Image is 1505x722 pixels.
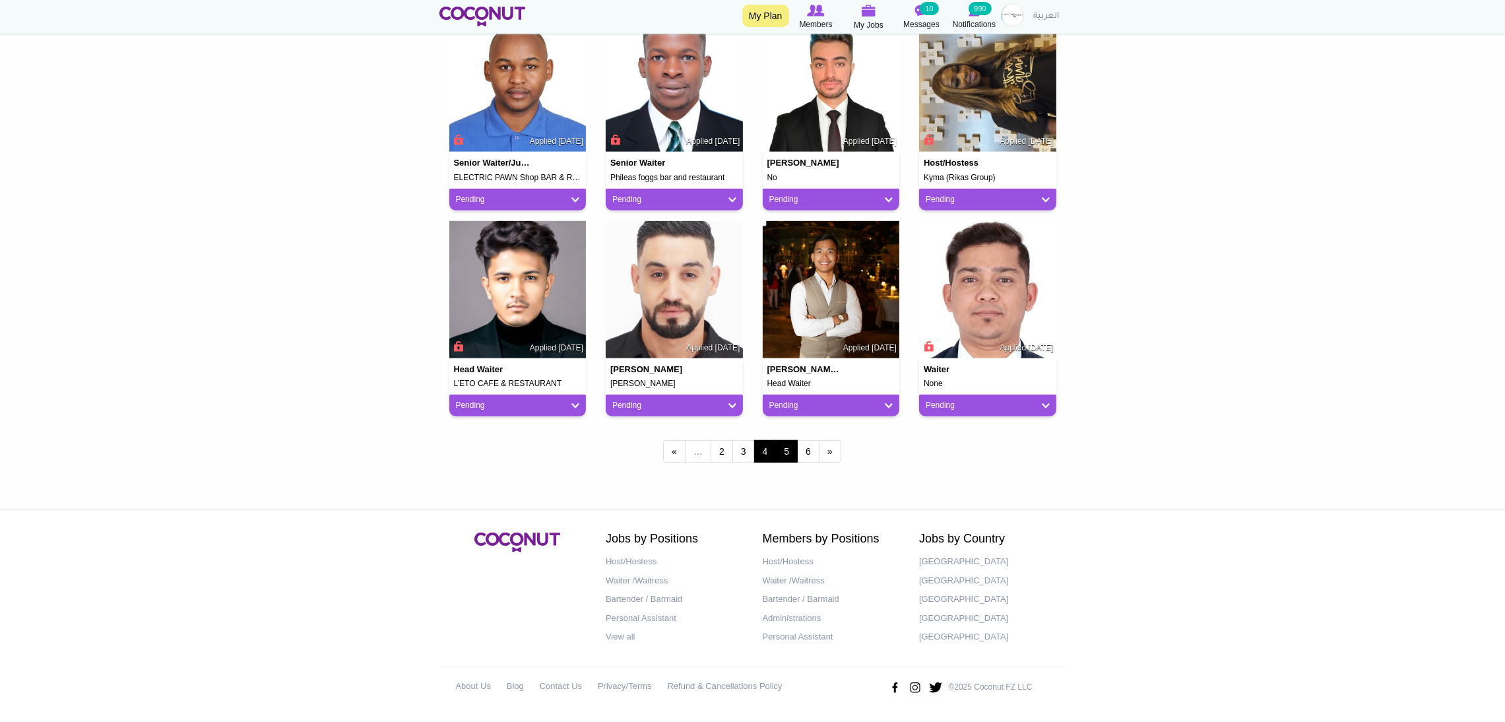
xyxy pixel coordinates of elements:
[732,440,755,463] a: 3
[926,400,1050,411] a: Pending
[920,2,938,15] small: 10
[763,552,900,572] a: Host/Hostess
[922,340,934,353] span: Connect to Unlock the Profile
[928,677,943,698] img: Twitter
[474,533,560,552] img: Coconut
[742,5,789,27] a: My Plan
[924,365,1000,374] h4: Waiter
[924,174,1052,182] h5: Kyma (Rikas Group)
[775,440,798,463] a: 5
[668,677,783,696] a: Refund & Cancellations Policy
[763,533,900,546] h2: Members by Positions
[454,365,530,374] h4: Head Waiter
[903,18,940,31] span: Messages
[711,440,733,463] a: 2
[767,158,844,168] h4: [PERSON_NAME]
[763,221,900,358] img: Leo San Jose's picture
[610,158,687,168] h4: Senior waiter
[452,340,464,353] span: Connect to Unlock the Profile
[606,628,743,647] a: View all
[763,628,900,647] a: Personal Assistant
[763,590,900,609] a: Bartender / Barmaid
[854,18,883,32] span: My Jobs
[926,194,1050,205] a: Pending
[439,7,526,26] img: Home
[612,400,736,411] a: Pending
[790,3,843,31] a: Browse Members Members
[969,2,991,15] small: 990
[449,221,587,358] img: Babin Thapa's picture
[807,5,824,16] img: Browse Members
[919,552,1056,572] a: [GEOGRAPHIC_DATA]
[969,5,980,16] img: Notifications
[754,440,777,463] span: 4
[767,174,895,182] h5: No
[908,677,922,698] img: Instagram
[507,677,524,696] a: Blog
[924,158,1000,168] h4: Host/Hostess
[606,533,743,546] h2: Jobs by Positions
[456,677,491,696] a: About Us
[797,440,819,463] a: 6
[949,682,1033,693] p: ©2025 Coconut FZ LLC
[606,609,743,628] a: Personal Assistant
[1027,3,1066,30] a: العربية
[919,572,1056,591] a: [GEOGRAPHIC_DATA]
[767,365,844,374] h4: [PERSON_NAME][GEOGRAPHIC_DATA][PERSON_NAME]
[449,15,587,152] img: john mulwa's picture
[456,400,580,411] a: Pending
[887,677,902,698] img: Facebook
[454,379,582,388] h5: L’ETO CAFE & RESTAURANT
[915,5,928,16] img: Messages
[769,400,893,411] a: Pending
[767,379,895,388] h5: Head Waiter
[663,440,686,463] a: ‹ previous
[948,3,1001,31] a: Notifications Notifications 990
[598,677,652,696] a: Privacy/Terms
[608,133,620,147] span: Connect to Unlock the Profile
[763,609,900,628] a: Administrations
[919,628,1056,647] a: [GEOGRAPHIC_DATA]
[454,158,530,168] h4: Senior waiter/junior bartender/barista
[606,590,743,609] a: Bartender / Barmaid
[606,15,743,152] img: Kasirye Willy Andrew's picture
[606,572,743,591] a: Waiter /Waitress
[454,174,582,182] h5: ELECTRIC PAWN Shop BAR & RESTAURANT
[919,590,1056,609] a: [GEOGRAPHIC_DATA]
[456,194,580,205] a: Pending
[763,15,900,152] img: Vugar Badalov's picture
[763,572,900,591] a: Waiter /Waitress
[843,3,895,32] a: My Jobs My Jobs
[610,174,738,182] h5: Phileas foggs bar and restaurant
[919,15,1056,152] img: Faith agblessing180@gmail.com's picture
[685,440,711,463] span: …
[612,194,736,205] a: Pending
[452,133,464,147] span: Connect to Unlock the Profile
[606,221,743,358] img: Halim Khobzaoui's picture
[895,3,948,31] a: Messages Messages 10
[919,533,1056,546] h2: Jobs by Country
[922,133,934,147] span: Connect to Unlock the Profile
[769,194,893,205] a: Pending
[610,379,738,388] h5: [PERSON_NAME]
[799,18,832,31] span: Members
[610,365,687,374] h4: [PERSON_NAME]
[606,552,743,572] a: Host/Hostess
[919,221,1056,358] img: Arjun Khatri's picture
[953,18,996,31] span: Notifications
[540,677,582,696] a: Contact Us
[862,5,876,16] img: My Jobs
[924,379,1052,388] h5: None
[919,609,1056,628] a: [GEOGRAPHIC_DATA]
[819,440,841,463] a: next ›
